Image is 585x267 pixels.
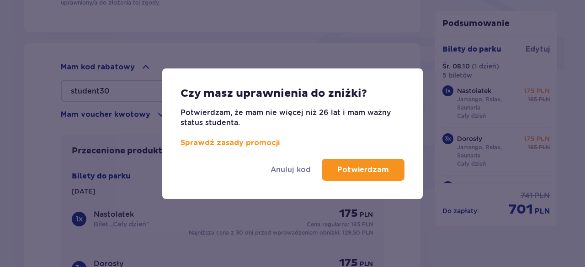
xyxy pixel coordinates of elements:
p: Potwierdzam [337,165,389,175]
p: Potwierdzam, że mam nie więcej niż 26 lat i mam ważny status studenta. [181,108,404,148]
a: Anuluj kod [271,165,311,175]
button: Potwierdzam [322,159,404,181]
p: Czy masz uprawnienia do zniżki? [181,87,367,100]
a: Sprawdź zasady promocji [181,139,280,147]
